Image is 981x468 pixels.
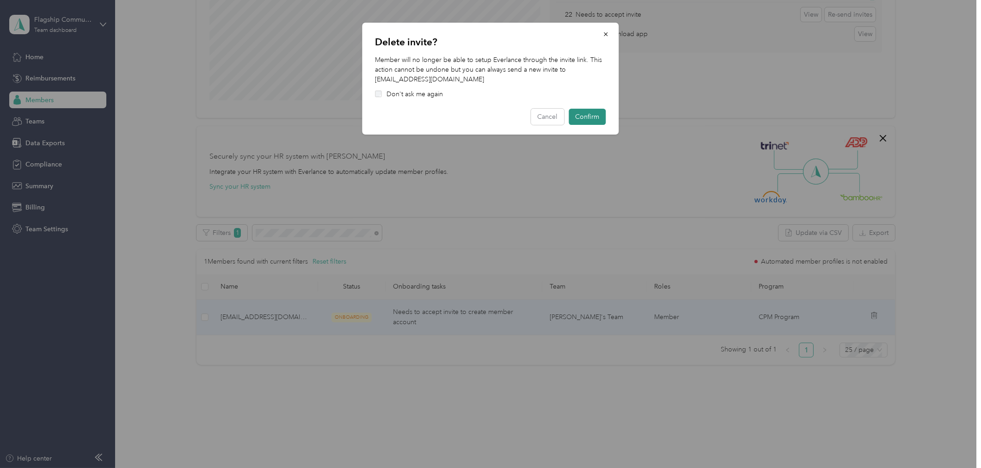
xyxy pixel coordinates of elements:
[531,109,564,125] button: Cancel
[569,109,606,125] button: Confirm
[375,74,606,84] p: [EMAIL_ADDRESS][DOMAIN_NAME]
[386,89,443,99] p: Don't ask me again
[375,55,606,74] p: Member will no longer be able to setup Everlance through the invite link. This action cannot be u...
[375,36,606,49] p: Delete invite?
[929,416,981,468] iframe: Everlance-gr Chat Button Frame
